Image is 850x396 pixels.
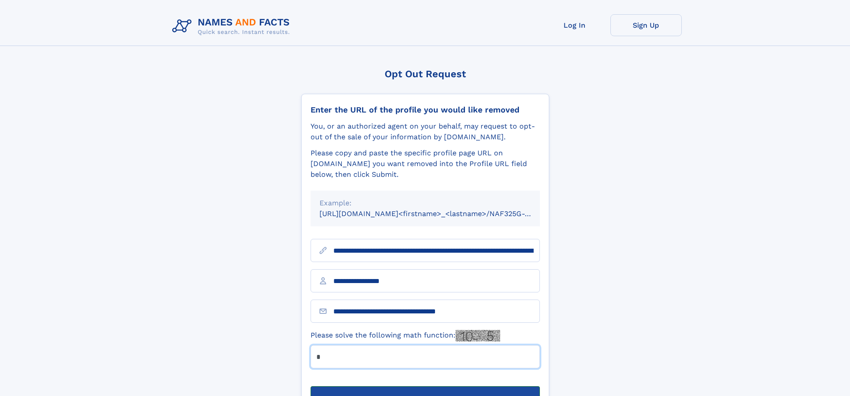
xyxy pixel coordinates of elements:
[301,68,549,79] div: Opt Out Request
[539,14,610,36] a: Log In
[169,14,297,38] img: Logo Names and Facts
[319,209,557,218] small: [URL][DOMAIN_NAME]<firstname>_<lastname>/NAF325G-xxxxxxxx
[610,14,682,36] a: Sign Up
[311,330,500,342] label: Please solve the following math function:
[311,105,540,115] div: Enter the URL of the profile you would like removed
[319,198,531,208] div: Example:
[311,148,540,180] div: Please copy and paste the specific profile page URL on [DOMAIN_NAME] you want removed into the Pr...
[311,121,540,142] div: You, or an authorized agent on your behalf, may request to opt-out of the sale of your informatio...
